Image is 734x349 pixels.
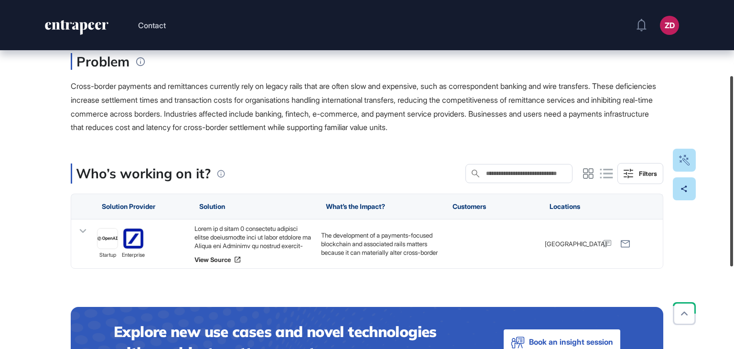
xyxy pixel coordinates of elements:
span: Locations [550,203,580,210]
h3: Problem [71,53,130,70]
a: image [97,228,118,249]
button: Contact [138,19,166,32]
span: Customers [453,203,486,210]
span: enterprise [122,251,145,260]
img: image [97,237,118,240]
a: View Source [194,256,312,263]
p: Who’s working on it? [76,164,211,184]
span: [GEOGRAPHIC_DATA] [545,240,607,248]
span: Solution [199,203,225,210]
span: Solution Provider [102,203,155,210]
div: Filters [639,170,657,177]
span: startup [99,251,116,260]
span: Book an insight session [529,335,613,349]
span: Cross-border payments and remittances currently rely on legacy rails that are often slow and expe... [71,81,656,132]
span: What’s the Impact? [326,203,385,210]
button: Filters [617,163,663,184]
img: image [123,229,143,249]
a: image [123,228,144,249]
button: ZD [660,16,679,35]
div: Lorem ip d sitam 0 consectetu adipisci elitse doeiusmodte inci ut labor etdolore ma Aliqua eni Ad... [194,224,312,250]
p: The development of a payments-focused blockchain and associated rails matters because it can mate... [321,231,438,266]
a: entrapeer-logo [44,20,109,38]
